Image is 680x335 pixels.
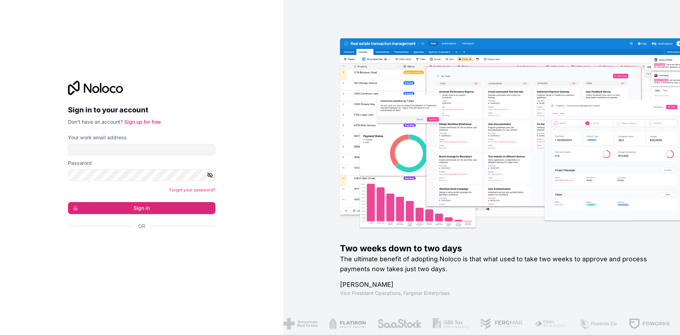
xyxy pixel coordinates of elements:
[68,202,215,214] button: Sign in
[340,280,657,290] h1: [PERSON_NAME]
[280,318,314,329] img: /assets/american-red-cross-BAupjrZR.png
[429,318,465,329] img: /assets/gbstax-C-GtDUiK.png
[68,160,92,167] label: Password
[68,104,215,116] h2: Sign in to your account
[340,243,657,254] h1: Two weeks down to two days
[64,238,213,253] iframe: Sign in with Google Button
[68,144,215,155] input: Email address
[68,119,123,125] span: Don't have an account?
[476,318,520,329] img: /assets/fergmar-CudnrXN5.png
[531,318,564,329] img: /assets/fiera-fwj2N5v4.png
[340,254,657,274] h2: The ultimate benefit of adopting Noloco is that what used to take two weeks to approve and proces...
[169,187,215,192] a: Forgot your password?
[325,318,362,329] img: /assets/flatiron-C8eUkumj.png
[373,318,418,329] img: /assets/saastock-C6Zbiodz.png
[68,134,127,141] label: Your work email address
[68,169,215,181] input: Password
[124,119,161,125] a: Sign up for free
[340,290,657,297] h1: Vice President Operations , Fergmar Enterprises
[625,318,666,329] img: /assets/fdworks-Bi04fVtw.png
[138,223,145,230] span: Or
[576,318,614,329] img: /assets/phoenix-BREaitsQ.png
